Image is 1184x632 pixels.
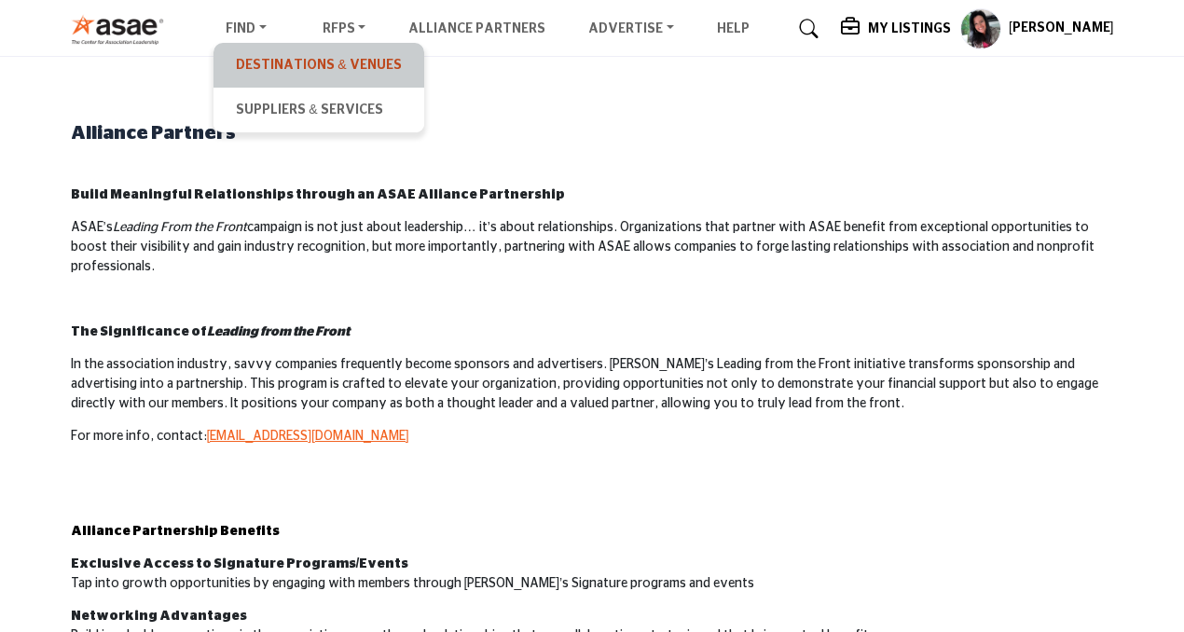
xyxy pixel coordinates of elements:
[868,21,951,37] h5: My Listings
[71,557,409,570] strong: Exclusive Access to Signature Programs/Events
[223,52,414,78] a: Destinations & Venues
[71,14,174,45] img: Site Logo
[207,430,409,443] a: [EMAIL_ADDRESS][DOMAIN_NAME]
[71,119,1114,147] h2: Alliance Partners
[71,218,1114,277] p: ASAE’s campaign is not just about leadership… it’s about relationships. Organizations that partne...
[71,188,565,201] strong: Build Meaningful Relationships through an ASAE Alliance Partnership
[408,22,545,35] a: Alliance Partners
[310,16,379,42] a: RFPs
[207,325,350,338] em: Leading from the Front
[71,555,1114,594] p: Tap into growth opportunities by engaging with members through [PERSON_NAME]’s Signature programs...
[781,14,831,44] a: Search
[71,522,1114,542] h2: Alliance Partnership Benefits
[71,427,1114,447] p: For more info, contact:
[71,610,247,623] strong: Networking Advantages
[71,355,1114,414] p: In the association industry, savvy companies frequently become sponsors and advertisers. [PERSON_...
[841,18,951,40] div: My Listings
[1009,20,1114,38] h5: [PERSON_NAME]
[960,8,1001,49] button: Show hide supplier dropdown
[575,16,687,42] a: Advertise
[213,16,280,42] a: Find
[71,325,350,338] strong: The Significance of
[223,97,414,123] a: Suppliers & Services
[113,221,247,234] em: Leading From the Front
[717,22,750,35] a: Help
